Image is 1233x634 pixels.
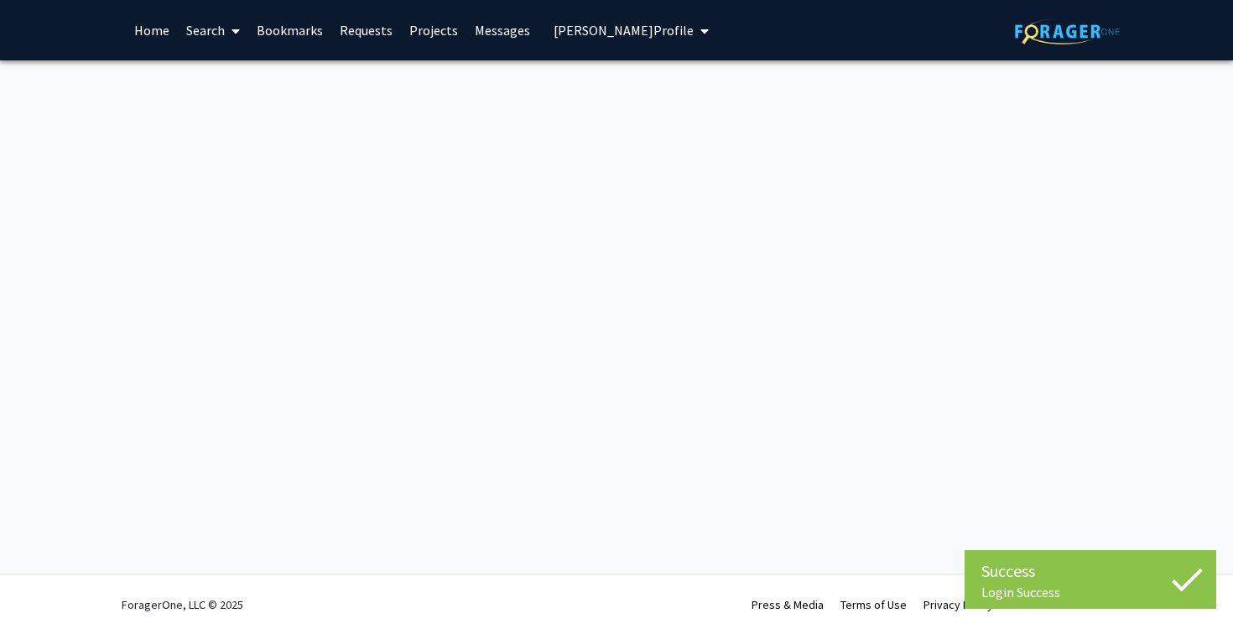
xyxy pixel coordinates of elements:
div: ForagerOne, LLC © 2025 [122,575,243,634]
a: Home [126,1,178,60]
a: Press & Media [752,597,824,612]
a: Privacy Policy [923,597,993,612]
a: Messages [466,1,538,60]
div: Success [981,559,1199,584]
img: ForagerOne Logo [1015,18,1120,44]
a: Terms of Use [840,597,907,612]
a: Search [178,1,248,60]
a: Requests [331,1,401,60]
div: Login Success [981,584,1199,600]
a: Projects [401,1,466,60]
a: Bookmarks [248,1,331,60]
span: [PERSON_NAME] Profile [554,22,694,39]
